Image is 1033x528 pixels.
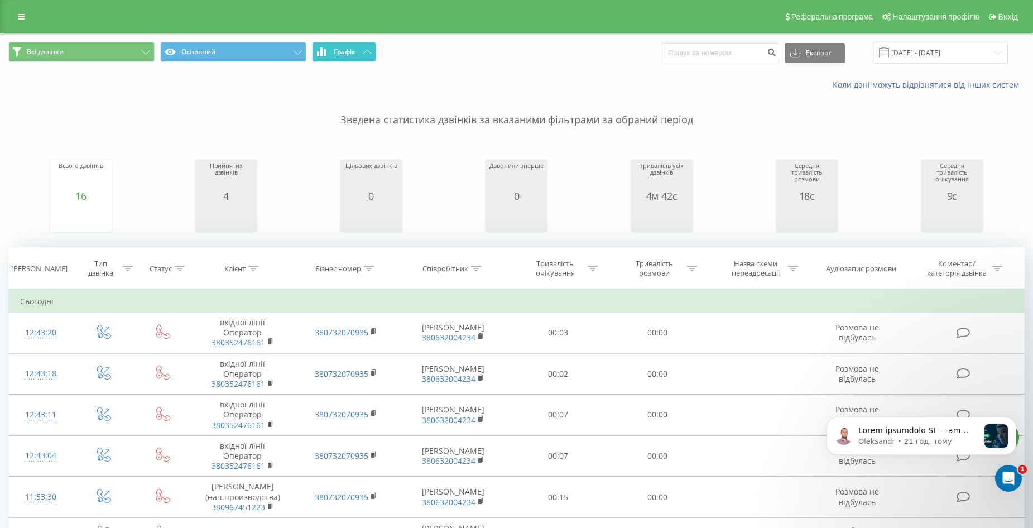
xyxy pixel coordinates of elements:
[826,264,896,273] div: Аудіозапис розмови
[508,313,608,354] td: 00:03
[315,409,368,420] a: 380732070935
[924,162,980,190] div: Середня тривалість очікування
[525,259,585,278] div: Тривалість очікування
[150,264,172,273] div: Статус
[315,450,368,461] a: 380732070935
[835,363,879,384] span: Розмова не відбулась
[212,460,265,471] a: 380352476161
[508,395,608,436] td: 00:07
[27,47,64,56] span: Всі дзвінки
[422,264,468,273] div: Співробітник
[422,497,475,507] a: 380632004234
[508,435,608,477] td: 00:07
[20,322,61,344] div: 12:43:20
[160,42,306,62] button: Основний
[212,378,265,389] a: 380352476161
[998,12,1018,21] span: Вихід
[835,322,879,343] span: Розмова не відбулась
[8,42,155,62] button: Всі дзвінки
[833,79,1025,90] a: Коли дані можуть відрізнятися вiд інших систем
[995,465,1022,492] iframe: Intercom live chat
[345,190,397,201] div: 0
[608,353,707,395] td: 00:00
[791,12,873,21] span: Реферальна програма
[191,435,294,477] td: вхідної лінії Оператор
[661,43,779,63] input: Пошук за номером
[1018,465,1027,474] span: 1
[212,420,265,430] a: 380352476161
[397,435,508,477] td: [PERSON_NAME]
[608,395,707,436] td: 00:00
[397,313,508,354] td: [PERSON_NAME]
[608,477,707,518] td: 00:00
[779,162,835,190] div: Середня тривалість розмови
[11,264,68,273] div: [PERSON_NAME]
[82,259,120,278] div: Тип дзвінка
[20,445,61,467] div: 12:43:04
[924,259,989,278] div: Коментар/категорія дзвінка
[191,477,294,518] td: [PERSON_NAME] (нач.производства)
[397,395,508,436] td: [PERSON_NAME]
[315,264,361,273] div: Бізнес номер
[892,12,979,21] span: Налаштування профілю
[422,415,475,425] a: 380632004234
[608,435,707,477] td: 00:00
[315,368,368,379] a: 380732070935
[59,162,103,190] div: Всього дзвінків
[785,43,845,63] button: Експорт
[397,353,508,395] td: [PERSON_NAME]
[489,190,543,201] div: 0
[397,477,508,518] td: [PERSON_NAME]
[345,162,397,190] div: Цільових дзвінків
[198,162,254,190] div: Прийнятих дзвінків
[634,190,690,201] div: 4м 42с
[634,162,690,190] div: Тривалість усіх дзвінків
[779,190,835,201] div: 18с
[608,313,707,354] td: 00:00
[624,259,684,278] div: Тривалість розмови
[422,455,475,466] a: 380632004234
[212,502,265,512] a: 380967451223
[315,492,368,502] a: 380732070935
[422,332,475,343] a: 380632004234
[191,353,294,395] td: вхідної лінії Оператор
[59,190,103,201] div: 16
[422,373,475,384] a: 380632004234
[212,337,265,348] a: 380352476161
[9,290,1025,313] td: Сьогодні
[20,404,61,426] div: 12:43:11
[334,48,355,56] span: Графік
[315,327,368,338] a: 380732070935
[191,313,294,354] td: вхідної лінії Оператор
[508,477,608,518] td: 00:15
[224,264,246,273] div: Клієнт
[810,395,1033,498] iframe: Intercom notifications повідомлення
[725,259,785,278] div: Назва схеми переадресації
[835,486,879,507] span: Розмова не відбулась
[489,162,543,190] div: Дзвонили вперше
[312,42,376,62] button: Графік
[191,395,294,436] td: вхідної лінії Оператор
[508,353,608,395] td: 00:02
[20,363,61,385] div: 12:43:18
[20,486,61,508] div: 11:53:30
[8,90,1025,127] p: Зведена статистика дзвінків за вказаними фільтрами за обраний період
[198,190,254,201] div: 4
[924,190,980,201] div: 9с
